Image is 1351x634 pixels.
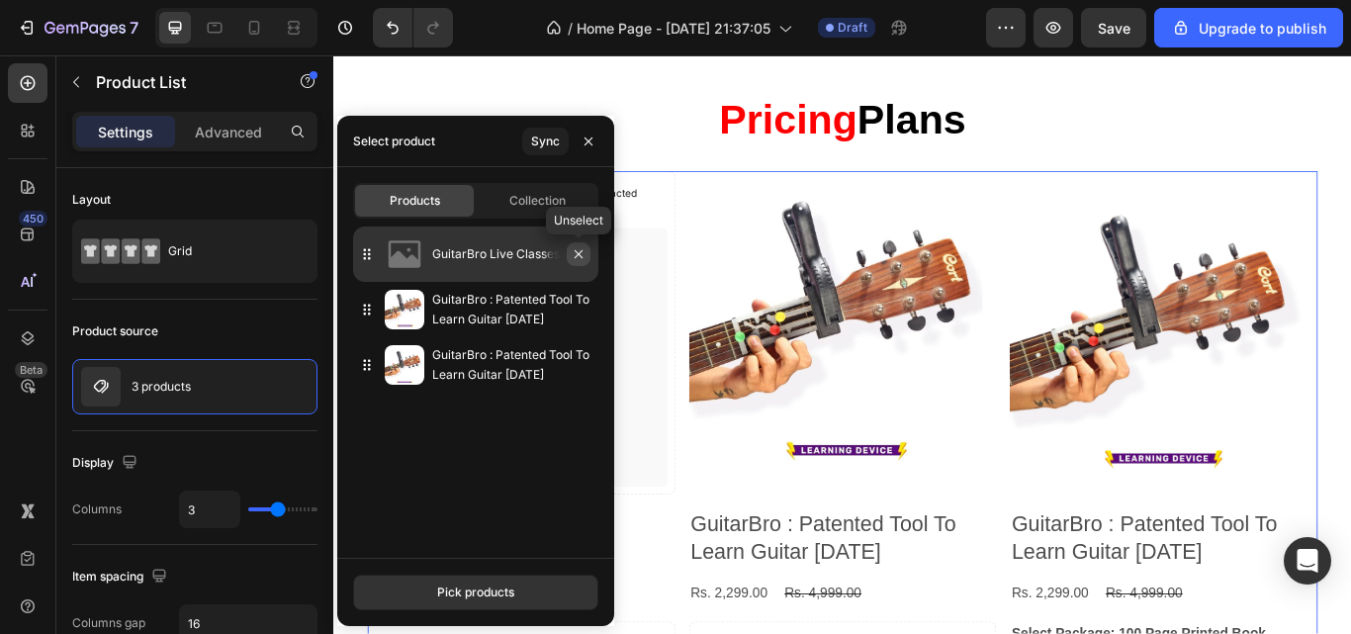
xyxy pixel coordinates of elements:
p: Product List [96,70,264,94]
p: Catch your customer's attention with attracted media. [92,152,382,190]
div: Layout [72,191,111,209]
img: product feature img [81,367,121,407]
span: Draft [838,19,867,37]
p: 7 [130,16,138,40]
div: Columns gap [72,614,145,632]
span: Collection [509,192,566,210]
div: Grid [168,228,289,274]
a: GuitarBro : Patented Tool To Learn Guitar in 30 Days [788,136,1147,495]
h2: GuitarBro Live Classes [40,528,399,565]
div: Beta [15,362,47,378]
div: Product List [64,108,139,126]
img: collections [385,290,424,329]
div: Product source [72,322,158,340]
div: Sync [531,133,560,150]
div: Columns [72,500,122,518]
p: Settings [98,122,153,142]
span: sync data [210,172,264,187]
div: Undo/Redo [373,8,453,47]
div: Open Intercom Messenger [1284,537,1331,585]
input: Auto [180,492,239,527]
p: Advanced [195,122,262,142]
p: GuitarBro : Patented Tool To Learn Guitar [DATE] [432,345,590,385]
a: GuitarBro : Patented Tool To Learn Guitar in 30 Days [414,136,773,495]
span: Pricing [450,49,611,102]
p: GuitarBro : Patented Tool To Learn Guitar [DATE] [432,290,590,329]
button: Sync [522,128,569,155]
span: or [192,172,264,187]
span: Add image [133,172,192,187]
button: Save [1081,8,1146,47]
span: Home Page - [DATE] 21:37:05 [577,18,770,39]
div: Pick products [437,584,514,601]
img: collections [385,234,424,274]
img: GuitarBro : Patented Tool To Learn Guitar in 30 Days - GuitarBro [788,136,1147,495]
span: / [568,18,573,39]
div: Select product [353,133,435,150]
div: 450 [19,211,47,226]
img: collections [385,345,424,385]
h2: Plans [40,45,1147,107]
div: Upgrade to publish [1171,18,1326,39]
span: Save [1098,20,1130,37]
p: 3 products [132,380,191,394]
button: Pick products [353,575,598,610]
h2: GuitarBro : Patented Tool To Learn Guitar [DATE] [788,528,1147,596]
span: Products [390,192,440,210]
div: Item spacing [72,564,171,590]
div: Display [72,450,141,477]
h2: GuitarBro : Patented Tool To Learn Guitar [DATE] [414,528,773,596]
button: Upgrade to publish [1154,8,1343,47]
p: GuitarBro Live Classes [432,244,590,264]
img: GuitarBro : Patented Tool To Learn Guitar in 30 Days - GuitarBro [414,136,773,495]
iframe: Design area [333,55,1351,634]
button: 7 [8,8,147,47]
